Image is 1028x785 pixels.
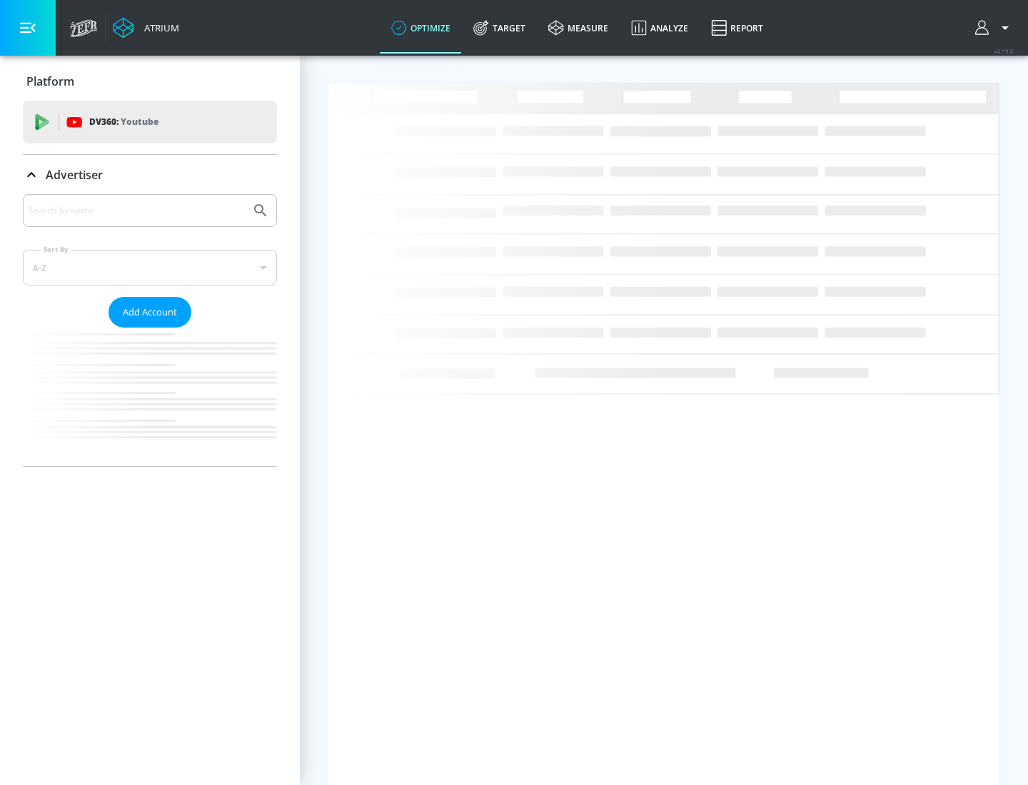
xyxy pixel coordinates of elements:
[41,245,71,254] label: Sort By
[109,297,191,328] button: Add Account
[700,2,775,54] a: Report
[23,155,277,195] div: Advertiser
[23,194,277,466] div: Advertiser
[380,2,462,54] a: optimize
[462,2,537,54] a: Target
[23,250,277,285] div: A-Z
[46,167,103,183] p: Advertiser
[620,2,700,54] a: Analyze
[29,201,245,220] input: Search by name
[23,101,277,143] div: DV360: Youtube
[23,328,277,466] nav: list of Advertiser
[138,21,179,34] div: Atrium
[121,114,158,129] p: Youtube
[89,114,158,130] p: DV360:
[994,47,1014,55] span: v 4.19.0
[26,74,74,89] p: Platform
[23,61,277,101] div: Platform
[113,17,179,39] a: Atrium
[123,304,177,320] span: Add Account
[537,2,620,54] a: measure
